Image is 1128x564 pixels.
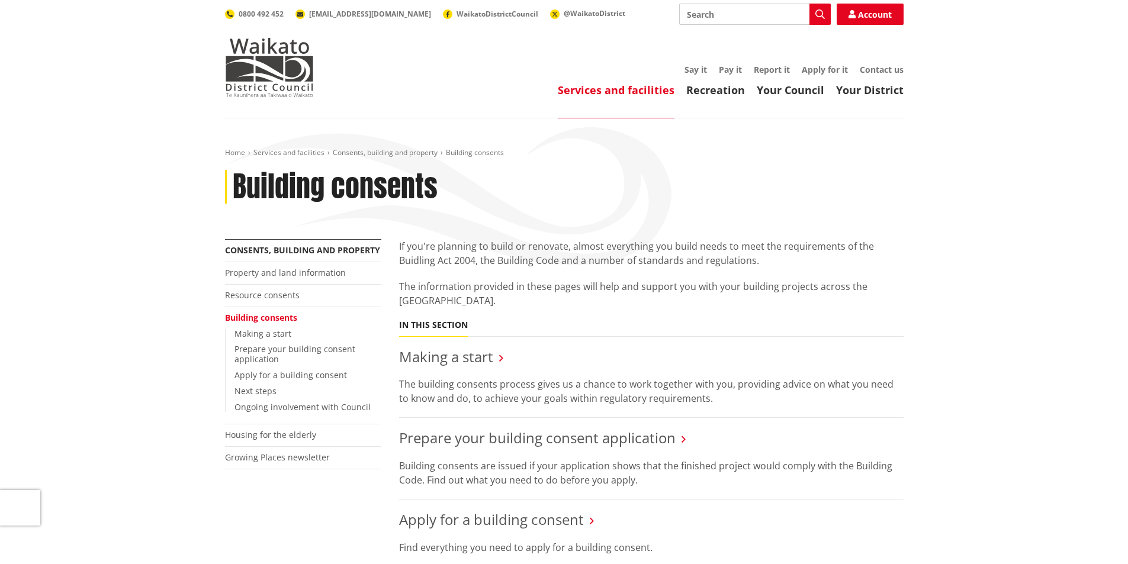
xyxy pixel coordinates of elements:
a: Resource consents [225,289,300,301]
span: [EMAIL_ADDRESS][DOMAIN_NAME] [309,9,431,19]
a: Making a start [399,347,493,366]
p: Find everything you need to apply for a building consent. [399,540,904,555]
a: Apply for it [802,64,848,75]
a: Consents, building and property [333,147,438,157]
a: Growing Places newsletter [225,452,330,463]
input: Search input [679,4,831,25]
a: Services and facilities [558,83,674,97]
p: The information provided in these pages will help and support you with your building projects acr... [399,279,904,308]
h5: In this section [399,320,468,330]
a: Pay it [719,64,742,75]
nav: breadcrumb [225,148,904,158]
a: [EMAIL_ADDRESS][DOMAIN_NAME] [295,9,431,19]
a: Report it [754,64,790,75]
a: Services and facilities [253,147,324,157]
h1: Building consents [233,170,438,204]
p: Building consents are issued if your application shows that the finished project would comply wit... [399,459,904,487]
a: Prepare your building consent application [399,428,676,447]
a: Property and land information [225,267,346,278]
a: Ongoing involvement with Council [234,401,371,412]
p: If you're planning to build or renovate, almost everything you build needs to meet the requiremen... [399,239,904,268]
a: Say it [684,64,707,75]
a: Consents, building and property [225,244,380,256]
a: Prepare your building consent application [234,343,355,365]
span: Building consents [446,147,504,157]
span: 0800 492 452 [239,9,284,19]
a: Building consents [225,312,297,323]
a: @WaikatoDistrict [550,8,625,18]
a: Your Council [757,83,824,97]
a: Your District [836,83,904,97]
a: Home [225,147,245,157]
p: The building consents process gives us a chance to work together with you, providing advice on wh... [399,377,904,405]
a: 0800 492 452 [225,9,284,19]
a: Recreation [686,83,745,97]
img: Waikato District Council - Te Kaunihera aa Takiwaa o Waikato [225,38,314,97]
a: Apply for a building consent [234,369,347,381]
a: Account [837,4,904,25]
a: Apply for a building consent [399,510,584,529]
span: @WaikatoDistrict [564,8,625,18]
a: Contact us [860,64,904,75]
a: Housing for the elderly [225,429,316,440]
a: WaikatoDistrictCouncil [443,9,538,19]
a: Next steps [234,385,277,397]
span: WaikatoDistrictCouncil [457,9,538,19]
a: Making a start [234,328,291,339]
